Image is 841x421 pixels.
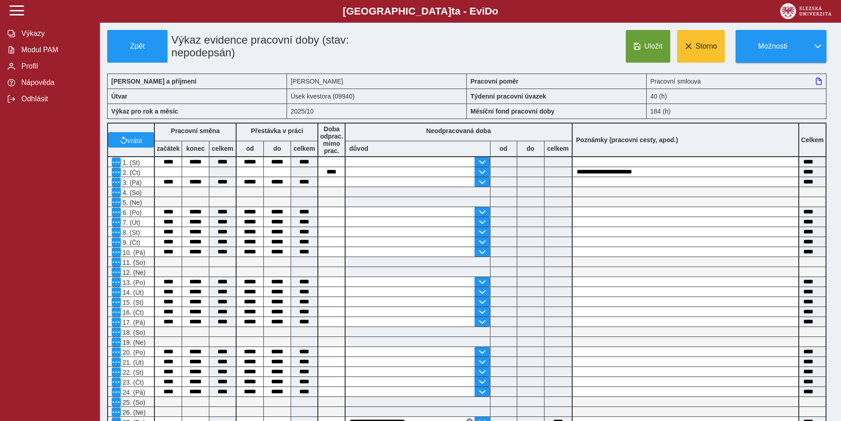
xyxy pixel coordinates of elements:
span: Odhlásit [19,95,92,103]
button: Menu [112,198,121,207]
div: Úsek kvestora (09940) [287,89,467,104]
button: Menu [112,168,121,177]
b: Útvar [111,93,128,100]
button: Menu [112,188,121,197]
b: Týdenní pracovní úvazek [470,93,546,100]
b: Neodpracovaná doba [426,127,491,134]
button: Menu [112,158,121,167]
span: Výkazy [19,30,92,38]
b: od [490,145,517,152]
b: Poznámky (pracovní cesty, apod.) [573,136,682,144]
button: Menu [112,277,121,287]
button: Menu [112,317,121,327]
b: Výkaz pro rok a měsíc [111,108,178,115]
span: Modul PAM [19,46,92,54]
b: celkem [291,145,317,152]
span: o [492,5,499,17]
span: 13. (Po) [121,279,145,286]
button: Menu [112,357,121,367]
span: 1. (St) [121,159,140,166]
button: Menu [112,307,121,317]
div: 184 (h) [647,104,826,119]
span: Nápověda [19,79,92,87]
span: 14. (Út) [121,289,144,296]
button: Menu [112,367,121,376]
button: Možnosti [736,30,809,63]
span: Zpět [111,42,163,50]
button: Menu [112,267,121,277]
button: Menu [112,238,121,247]
span: 16. (Čt) [121,309,144,316]
span: 7. (Út) [121,219,140,226]
div: 2025/10 [287,104,467,119]
b: od [237,145,263,152]
b: celkem [209,145,236,152]
span: 24. (Pá) [121,389,145,396]
b: Pracovní směna [171,127,219,134]
span: 18. (So) [121,329,145,336]
button: Menu [112,327,121,337]
button: Menu [112,387,121,396]
button: Menu [112,377,121,386]
span: 21. (Út) [121,359,144,366]
span: 17. (Pá) [121,319,145,326]
span: vrátit [127,136,143,144]
b: Pracovní poměr [470,78,519,85]
span: 4. (So) [121,189,142,196]
div: 40 (h) [647,89,826,104]
span: 9. (Čt) [121,239,140,246]
button: Menu [112,248,121,257]
span: 19. (Ne) [121,339,146,346]
span: 25. (So) [121,399,145,406]
div: [PERSON_NAME] [287,74,467,89]
b: do [264,145,291,152]
button: Menu [112,208,121,217]
b: [PERSON_NAME] a příjmení [111,78,196,85]
b: konec [182,145,209,152]
button: Menu [112,297,121,307]
button: Menu [112,178,121,187]
button: Menu [112,397,121,406]
button: Zpět [107,30,168,63]
span: 10. (Pá) [121,249,145,256]
span: 2. (Čt) [121,169,140,176]
span: 3. (Pá) [121,179,142,186]
div: Pracovní smlouva [647,74,826,89]
b: Celkem [801,136,824,144]
button: Menu [112,337,121,347]
span: Profil [19,62,92,70]
span: t [451,5,455,17]
b: Měsíční fond pracovní doby [470,108,554,115]
img: logo_web_su.png [780,3,831,19]
b: celkem [544,145,572,152]
button: Menu [112,347,121,357]
button: Menu [112,218,121,227]
span: 8. (St) [121,229,140,236]
button: Menu [112,407,121,416]
span: 26. (Ne) [121,409,146,416]
button: Menu [112,258,121,267]
span: 5. (Ne) [121,199,142,206]
b: začátek [155,145,182,152]
span: 12. (Ne) [121,269,146,276]
b: [GEOGRAPHIC_DATA] a - Evi [27,5,814,17]
span: Možnosti [743,42,802,50]
button: Storno [677,30,725,63]
span: 15. (St) [121,299,143,306]
b: do [517,145,544,152]
span: D [485,5,492,17]
span: 20. (Po) [121,349,145,356]
span: 22. (St) [121,369,143,376]
button: vrátit [108,132,154,148]
span: 23. (Čt) [121,379,144,386]
button: Uložit [626,30,670,63]
span: 11. (So) [121,259,145,266]
span: 6. (Po) [121,209,142,216]
button: Menu [112,287,121,297]
button: Menu [112,228,121,237]
h1: Výkaz evidence pracovní doby (stav: nepodepsán) [168,30,410,63]
span: Storno [696,42,717,50]
b: důvod [349,145,368,152]
b: Doba odprac. mimo prac. [320,125,343,154]
span: Uložit [644,42,663,50]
